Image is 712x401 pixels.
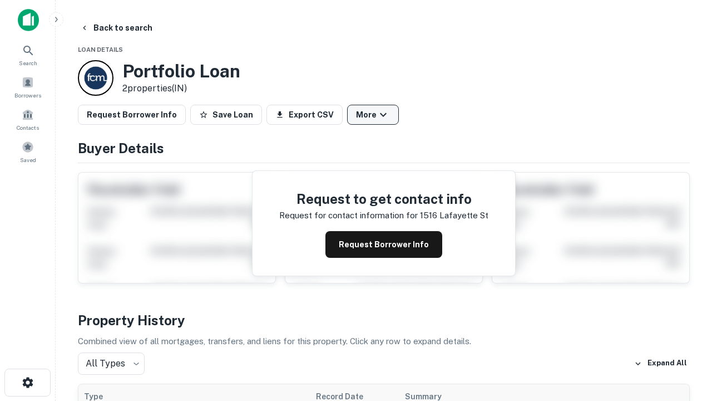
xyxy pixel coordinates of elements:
a: Borrowers [3,72,52,102]
button: Expand All [631,355,690,372]
span: Loan Details [78,46,123,53]
p: Request for contact information for [279,209,418,222]
h4: Buyer Details [78,138,690,158]
p: 2 properties (IN) [122,82,240,95]
a: Contacts [3,104,52,134]
h4: Request to get contact info [279,189,488,209]
a: Saved [3,136,52,167]
a: Search [3,40,52,70]
p: 1516 lafayette st [420,209,488,222]
button: Back to search [76,18,157,38]
h3: Portfolio Loan [122,61,240,82]
p: Combined view of all mortgages, transfers, and liens for this property. Click any row to expand d... [78,335,690,348]
img: capitalize-icon.png [18,9,39,31]
button: More [347,105,399,125]
h4: Property History [78,310,690,330]
button: Export CSV [266,105,343,125]
span: Borrowers [14,91,41,100]
button: Request Borrower Info [325,231,442,258]
button: Save Loan [190,105,262,125]
div: All Types [78,353,145,375]
iframe: Chat Widget [656,276,712,330]
span: Search [19,58,37,67]
span: Saved [20,155,36,164]
span: Contacts [17,123,39,132]
button: Request Borrower Info [78,105,186,125]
